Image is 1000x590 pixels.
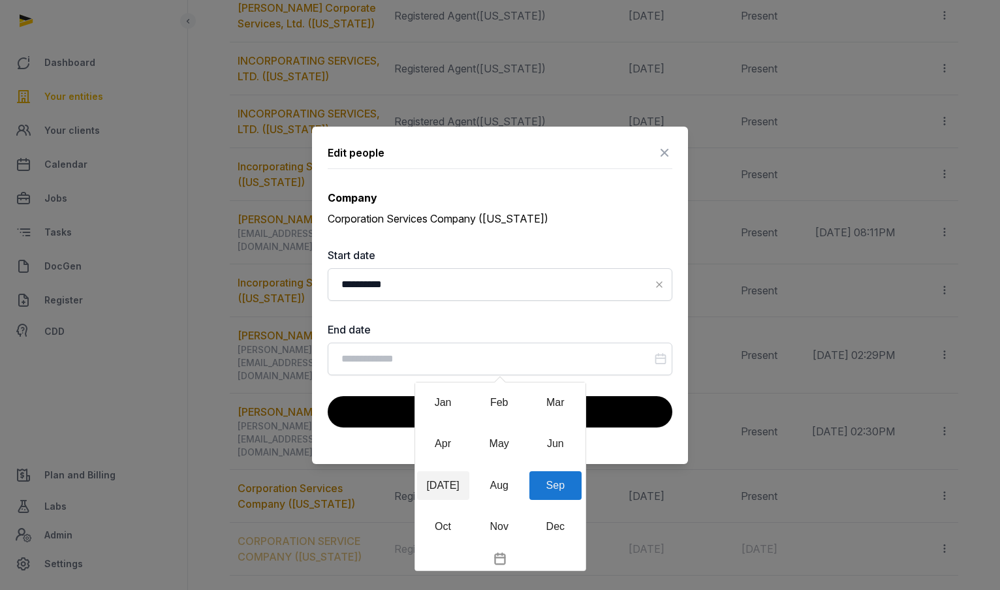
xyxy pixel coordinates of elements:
input: Datepicker input [328,343,672,375]
div: Aug [473,471,525,500]
button: Save [328,396,672,427]
div: Feb [473,388,525,417]
div: Oct [417,512,469,541]
label: Start date [328,247,672,263]
button: Toggle overlay [415,548,586,570]
label: End date [328,322,672,337]
div: Edit people [328,145,384,161]
div: [DATE] [417,471,469,500]
div: Jun [529,429,582,458]
div: Jan [417,388,469,417]
div: Dec [529,512,582,541]
div: Nov [473,512,525,541]
div: Corporation Services Company ([US_STATE]) [328,211,672,226]
div: Mar [529,388,582,417]
div: Apr [417,429,469,458]
div: Sep [529,471,582,500]
input: Datepicker input [328,268,672,301]
div: May [473,429,525,458]
div: Company [328,190,672,206]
